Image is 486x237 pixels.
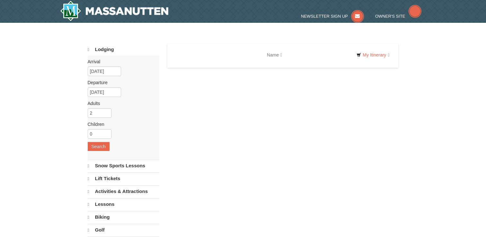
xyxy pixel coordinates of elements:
[88,185,159,198] a: Activities & Attractions
[88,211,159,223] a: Biking
[88,224,159,236] a: Golf
[88,121,155,127] label: Children
[88,160,159,172] a: Snow Sports Lessons
[60,1,169,21] img: Massanutten Resort Logo
[88,44,159,56] a: Lodging
[375,14,405,19] span: Owner's Site
[60,1,169,21] a: Massanutten Resort
[88,79,155,86] label: Departure
[262,48,287,61] a: Name
[375,14,421,19] a: Owner's Site
[88,142,110,151] button: Search
[88,172,159,185] a: Lift Tickets
[88,198,159,210] a: Lessons
[301,14,364,19] a: Newsletter Sign Up
[88,58,155,65] label: Arrival
[352,50,393,60] a: My Itinerary
[88,100,155,107] label: Adults
[301,14,348,19] span: Newsletter Sign Up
